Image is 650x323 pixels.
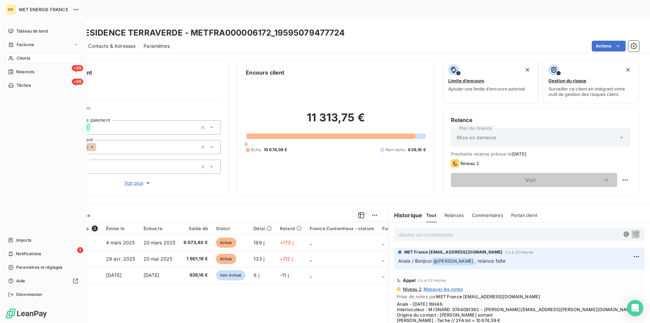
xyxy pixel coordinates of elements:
[88,43,135,49] span: Contacts & Adresses
[426,213,436,218] span: Tout
[41,68,221,77] h6: Informations client
[16,251,41,257] span: Notifications
[442,60,539,103] button: Limite d’encoursAjouter une limite d’encours autorisé
[382,272,384,278] span: _
[183,239,208,246] span: 9 073,40 €
[55,179,221,187] button: Voir plus
[389,211,422,219] h6: Historique
[592,41,626,52] button: Actions
[548,78,586,83] span: Gestion du risque
[254,226,272,231] div: Délai
[246,68,284,77] h6: Encours client
[17,82,31,88] span: Tâches
[475,258,505,264] span: , relance faite
[310,240,312,245] span: _
[16,28,48,34] span: Tableau de bord
[448,78,484,83] span: Limite d’encours
[418,278,446,282] span: il y a 23 heures
[382,226,429,231] div: Facture / Echéancier
[432,258,474,265] span: @ [PERSON_NAME]
[60,27,345,39] h3: SDC RESIDENCE TERRAVERDE - METFRA000006172_19595079477724
[511,213,537,218] span: Portail client
[92,225,98,231] span: 3
[5,308,47,319] img: Logo LeanPay
[17,55,30,61] span: Clients
[72,65,83,71] span: +99
[627,300,643,316] div: Open Intercom Messenger
[77,247,83,253] span: 1
[408,147,426,153] span: 639,16 €
[512,151,527,157] span: [DATE]
[254,256,264,262] span: 133 j
[106,240,135,245] span: 4 mars 2025
[310,272,312,278] span: _
[16,278,25,284] span: Aide
[106,226,135,231] div: Émise le
[144,256,173,262] span: 20 mai 2025
[457,134,496,141] span: Mise en demeure
[216,226,245,231] div: Statut
[397,294,642,299] span: Prise de notes par
[459,177,602,183] span: Voir
[472,213,503,218] span: Commentaires
[280,256,293,262] span: +112 j
[451,116,631,124] h6: Relance
[543,60,639,103] button: Gestion du risqueSurveiller ce client en intégrant votre outil de gestion des risques client.
[254,240,264,245] span: 189 j
[216,254,236,264] span: échue
[124,180,151,186] span: Voir plus
[245,141,247,147] span: 0
[16,291,42,298] span: Déconnexion
[144,226,176,231] div: Échue le
[183,226,208,231] div: Solde dû
[5,276,81,286] a: Aide
[144,43,170,49] span: Paramètres
[382,240,384,245] span: _
[382,256,384,262] span: _
[183,272,208,279] span: 639,16 €
[246,111,426,131] h2: 11 313,75 €
[404,249,503,255] span: MET France [EMAIL_ADDRESS][DOMAIN_NAME]
[310,256,312,262] span: _
[280,272,289,278] span: -11 j
[144,272,159,278] span: [DATE]
[144,240,176,245] span: 20 mars 2025
[55,105,221,115] span: Propriétés Client
[280,226,302,231] div: Retard
[451,151,631,157] span: Prochaine relance prévue le
[106,256,135,262] span: 29 avr. 2025
[17,42,34,48] span: Factures
[90,124,96,130] input: Ajouter une valeur
[548,86,633,97] span: Surveiller ce client en intégrant votre outil de gestion des risques client.
[386,147,405,153] span: Non-échu
[16,69,34,75] span: Relances
[398,258,432,264] span: Anais / Bonjour
[72,79,83,85] span: +99
[451,173,617,187] button: Voir
[402,286,421,292] span: Niveau 2
[264,147,287,153] span: 10 674,59 €
[16,264,62,270] span: Paramètres et réglages
[96,144,102,150] input: Ajouter une valeur
[106,272,122,278] span: [DATE]
[460,161,479,166] span: Niveau 2
[183,256,208,262] span: 1 601,19 €
[16,237,31,243] span: Imports
[436,294,540,299] span: MET France [EMAIL_ADDRESS][DOMAIN_NAME]
[254,272,259,278] span: 6 j
[448,86,525,92] span: Ajouter une limite d’encours autorisé
[280,240,294,245] span: +173 j
[251,147,261,153] span: Échu
[505,250,533,254] span: il y a 23 heures
[424,286,463,292] span: Masquer les notes
[310,226,374,231] div: France Contentieux - cloture
[216,270,245,280] span: non-échue
[403,278,416,283] span: Appel
[445,213,464,218] span: Relances
[216,238,236,248] span: échue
